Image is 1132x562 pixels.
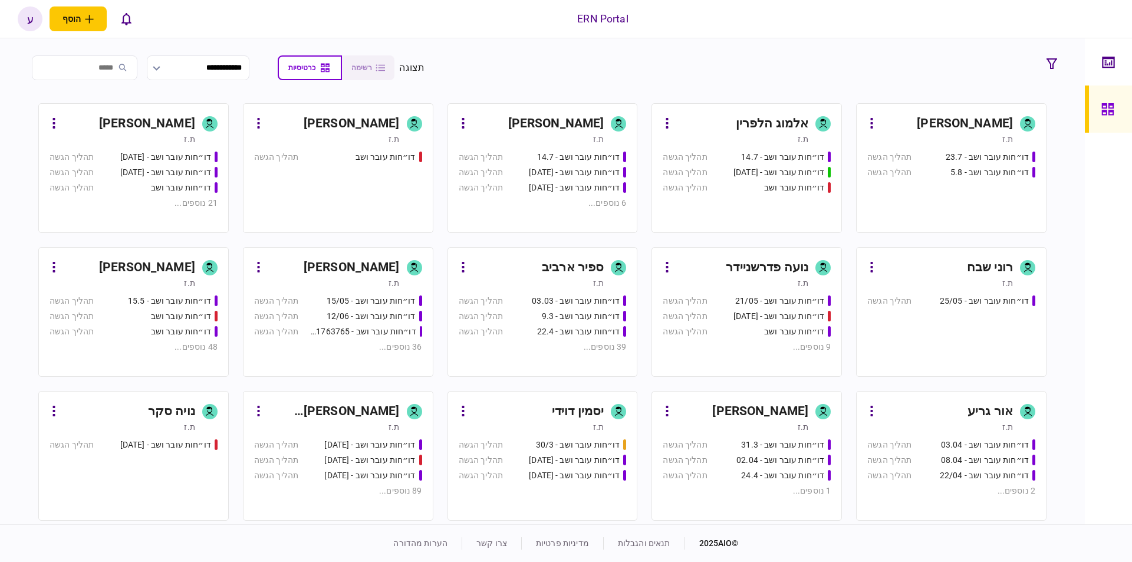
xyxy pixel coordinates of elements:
div: דו״חות עובר ושב - 14.7 [537,151,620,163]
div: דו״חות עובר ושב [151,310,211,323]
div: דו״חות עובר ושב - 511763765 18/06 [310,326,416,338]
div: תהליך הגשה [459,166,503,179]
div: דו״חות עובר ושב [151,182,211,194]
div: דו״חות עובר ושב - 03.03 [532,295,620,307]
div: תהליך הגשה [254,295,298,307]
div: תהליך הגשה [50,182,94,194]
span: כרטיסיות [288,64,315,72]
div: תהליך הגשה [254,469,298,482]
div: תהליך הגשה [254,326,298,338]
div: דו״חות עובר ושב - 03.04 [941,439,1029,451]
div: תהליך הגשה [867,454,911,466]
div: דו״חות עובר ושב - 15/05 [327,295,416,307]
div: ת.ז [593,133,604,145]
button: פתח רשימת התראות [114,6,139,31]
div: תהליך הגשה [867,151,911,163]
button: כרטיסיות [278,55,342,80]
div: [PERSON_NAME] [304,258,400,277]
div: 39 נוספים ... [459,341,627,353]
div: תהליך הגשה [459,439,503,451]
div: ת.ז [798,421,808,433]
div: תהליך הגשה [254,439,298,451]
a: [PERSON_NAME]ת.זדו״חות עובר ושב - 23.7תהליך הגשהדו״חות עובר ושב - 5.8תהליך הגשה [856,103,1047,233]
div: דו״חות עובר ושב - 19.3.25 [324,454,415,466]
div: תהליך הגשה [663,326,707,338]
div: [PERSON_NAME] [304,114,400,133]
div: תהליך הגשה [50,310,94,323]
div: תהליך הגשה [459,469,503,482]
a: [PERSON_NAME]ת.זדו״חות עובר ושבתהליך הגשה [243,103,433,233]
button: רשימה [342,55,394,80]
div: תהליך הגשה [254,151,298,163]
a: נויה סקרת.זדו״חות עובר ושב - 19.03.2025תהליך הגשה [38,391,229,521]
div: דו״חות עובר ושב - 19.3.25 [324,469,415,482]
a: אלמוג הלפריןת.זדו״חות עובר ושב - 14.7תהליך הגשהדו״חות עובר ושב - 15.07.25תהליך הגשהדו״חות עובר וש... [651,103,842,233]
div: 89 נוספים ... [254,485,422,497]
div: דו״חות עובר ושב [356,151,416,163]
div: אור גריע [968,402,1013,421]
a: [PERSON_NAME]ת.זדו״חות עובר ושב - 15.5תהליך הגשהדו״חות עובר ושבתהליך הגשהדו״חות עובר ושבתהליך הגש... [38,247,229,377]
div: דו״חות עובר ושב - 19.03.2025 [120,439,211,451]
div: תהליך הגשה [867,166,911,179]
div: 1 נוספים ... [663,485,831,497]
div: תהליך הגשה [50,326,94,338]
div: ת.ז [593,421,604,433]
div: רוני שבח [967,258,1013,277]
div: תהליך הגשה [867,295,911,307]
div: דו״חות עובר ושב - 19/03/2025 [324,439,415,451]
div: נועה פדרשניידר [726,258,808,277]
div: דו״חות עובר ושב - 30/3 [536,439,620,451]
div: תהליך הגשה [663,295,707,307]
a: [PERSON_NAME]ת.זדו״חות עובר ושב - 14.7תהליך הגשהדו״חות עובר ושב - 23.7.25תהליך הגשהדו״חות עובר וש... [447,103,638,233]
div: דו״חות עובר ושב - 02.04 [736,454,824,466]
a: הערות מהדורה [393,538,447,548]
div: [PERSON_NAME] [712,402,808,421]
div: דו״חות עובר ושב - 25.06.25 [120,151,211,163]
div: דו״חות עובר ושב [151,326,211,338]
div: תהליך הגשה [663,182,707,194]
div: 6 נוספים ... [459,197,627,209]
a: [PERSON_NAME]ת.זדו״חות עובר ושב - 31.3תהליך הגשהדו״חות עובר ושב - 02.04תהליך הגשהדו״חות עובר ושב ... [651,391,842,521]
div: דו״חות עובר ושב - 23.7 [946,151,1029,163]
div: דו״חות עובר ושב [764,326,824,338]
div: תהליך הגשה [50,439,94,451]
div: ת.ז [798,133,808,145]
div: דו״חות עובר ושב - 08.04 [941,454,1029,466]
div: תהליך הגשה [50,151,94,163]
div: דו״חות עובר ושב - 02/09/25 [529,469,620,482]
div: דו״חות עובר ושב - 12/06 [327,310,416,323]
div: דו״חות עובר ושב - 15.07.25 [733,166,824,179]
div: ת.ז [389,421,399,433]
div: ת.ז [593,277,604,289]
div: דו״חות עובר ושב - 22.4 [537,326,620,338]
div: תהליך הגשה [459,310,503,323]
div: תהליך הגשה [663,166,707,179]
div: דו״חות עובר ושב - 5.8 [950,166,1029,179]
div: ת.ז [184,421,195,433]
div: תהליך הגשה [459,326,503,338]
div: תהליך הגשה [50,166,94,179]
button: ע [18,6,42,31]
div: תהליך הגשה [663,151,707,163]
div: [PERSON_NAME] [99,114,195,133]
div: ERN Portal [577,11,628,27]
div: תהליך הגשה [459,182,503,194]
div: דו״חות עובר ושב - 14.7 [741,151,824,163]
div: ת.ז [184,277,195,289]
div: תהליך הגשה [254,454,298,466]
div: דו״חות עובר ושב - 25/05 [940,295,1029,307]
a: רוני שבחת.זדו״חות עובר ושב - 25/05תהליך הגשה [856,247,1047,377]
div: תהליך הגשה [663,439,707,451]
a: נועה פדרשניידרת.זדו״חות עובר ושב - 21/05תהליך הגשהדו״חות עובר ושב - 03/06/25תהליך הגשהדו״חות עובר... [651,247,842,377]
a: מדיניות פרטיות [536,538,589,548]
button: פתח תפריט להוספת לקוח [50,6,107,31]
div: ת.ז [389,133,399,145]
div: דו״חות עובר ושב [764,182,824,194]
div: דו״חות עובר ושב - 24.4 [741,469,824,482]
div: תהליך הגשה [663,469,707,482]
div: [PERSON_NAME] [PERSON_NAME] [268,402,400,421]
div: ת.ז [798,277,808,289]
div: דו״חות עובר ושב - 23.7.25 [529,166,620,179]
div: 9 נוספים ... [663,341,831,353]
